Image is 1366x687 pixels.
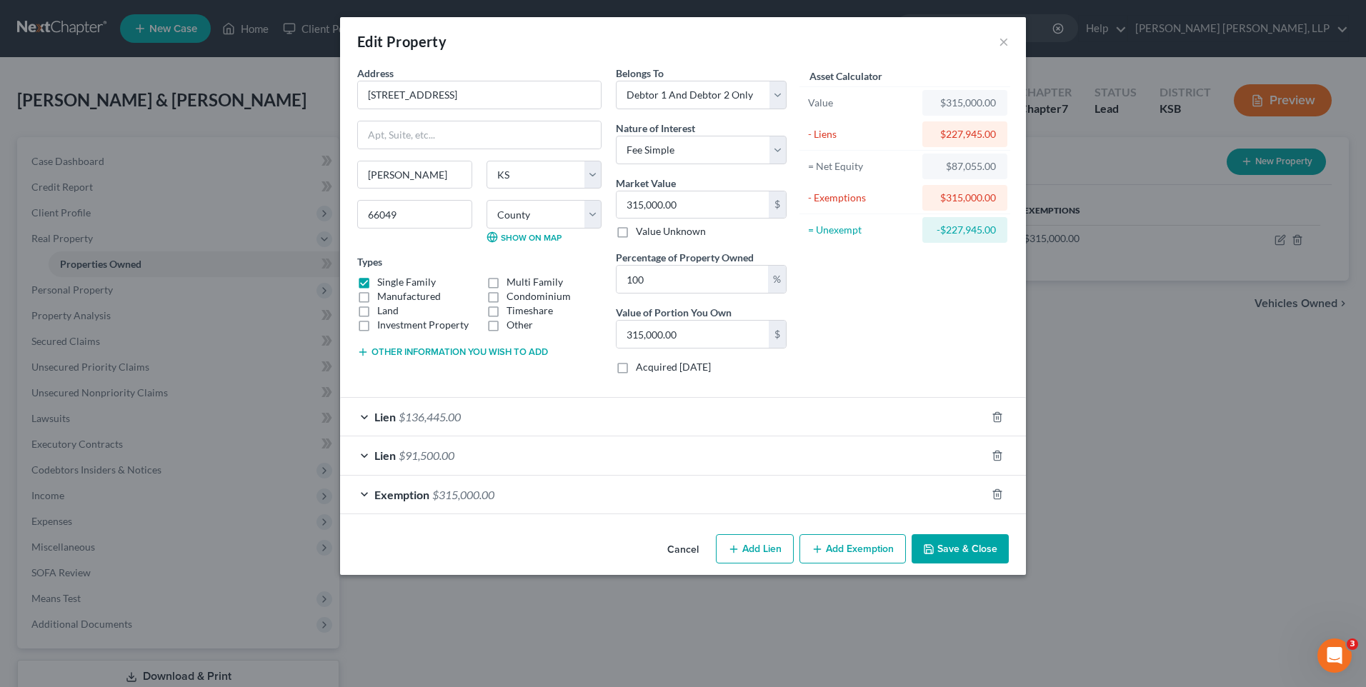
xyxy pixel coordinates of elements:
div: $ [769,191,786,219]
label: Land [377,304,399,318]
input: Enter city... [358,161,472,189]
label: Asset Calculator [809,69,882,84]
span: Lien [374,410,396,423]
label: Nature of Interest [616,121,695,136]
div: Value [808,96,916,110]
input: 0.00 [617,266,768,293]
button: Save & Close [912,534,1009,564]
input: Enter address... [358,81,601,109]
div: $315,000.00 [934,191,996,205]
span: $91,500.00 [399,448,454,462]
span: $136,445.00 [399,410,461,423]
button: Add Exemption [799,534,906,564]
div: = Net Equity [808,159,916,174]
input: 0.00 [617,191,769,219]
div: - Exemptions [808,191,916,205]
span: 3 [1347,638,1358,650]
label: Value of Portion You Own [616,305,732,320]
span: Address [357,67,394,79]
input: 0.00 [617,321,769,348]
label: Investment Property [377,318,469,332]
label: Types [357,254,382,269]
button: × [999,33,1009,50]
label: Market Value [616,176,676,191]
label: Acquired [DATE] [636,360,711,374]
div: $315,000.00 [934,96,996,110]
div: $87,055.00 [934,159,996,174]
label: Single Family [377,275,436,289]
div: = Unexempt [808,223,916,237]
label: Other [507,318,533,332]
label: Multi Family [507,275,563,289]
div: $ [769,321,786,348]
span: Lien [374,448,396,462]
label: Value Unknown [636,224,706,239]
span: Exemption [374,488,429,501]
label: Manufactured [377,289,441,304]
label: Timeshare [507,304,553,318]
div: Edit Property [357,31,447,51]
div: - Liens [808,127,916,141]
iframe: Intercom live chat [1317,638,1352,673]
button: Add Lien [716,534,794,564]
input: Enter zip... [357,200,472,229]
span: $315,000.00 [432,488,494,501]
a: Show on Map [487,231,562,243]
button: Other information you wish to add [357,346,548,358]
input: Apt, Suite, etc... [358,121,601,149]
span: Belongs To [616,67,664,79]
div: % [768,266,786,293]
div: -$227,945.00 [934,223,996,237]
label: Condominium [507,289,571,304]
div: $227,945.00 [934,127,996,141]
button: Cancel [656,536,710,564]
label: Percentage of Property Owned [616,250,754,265]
